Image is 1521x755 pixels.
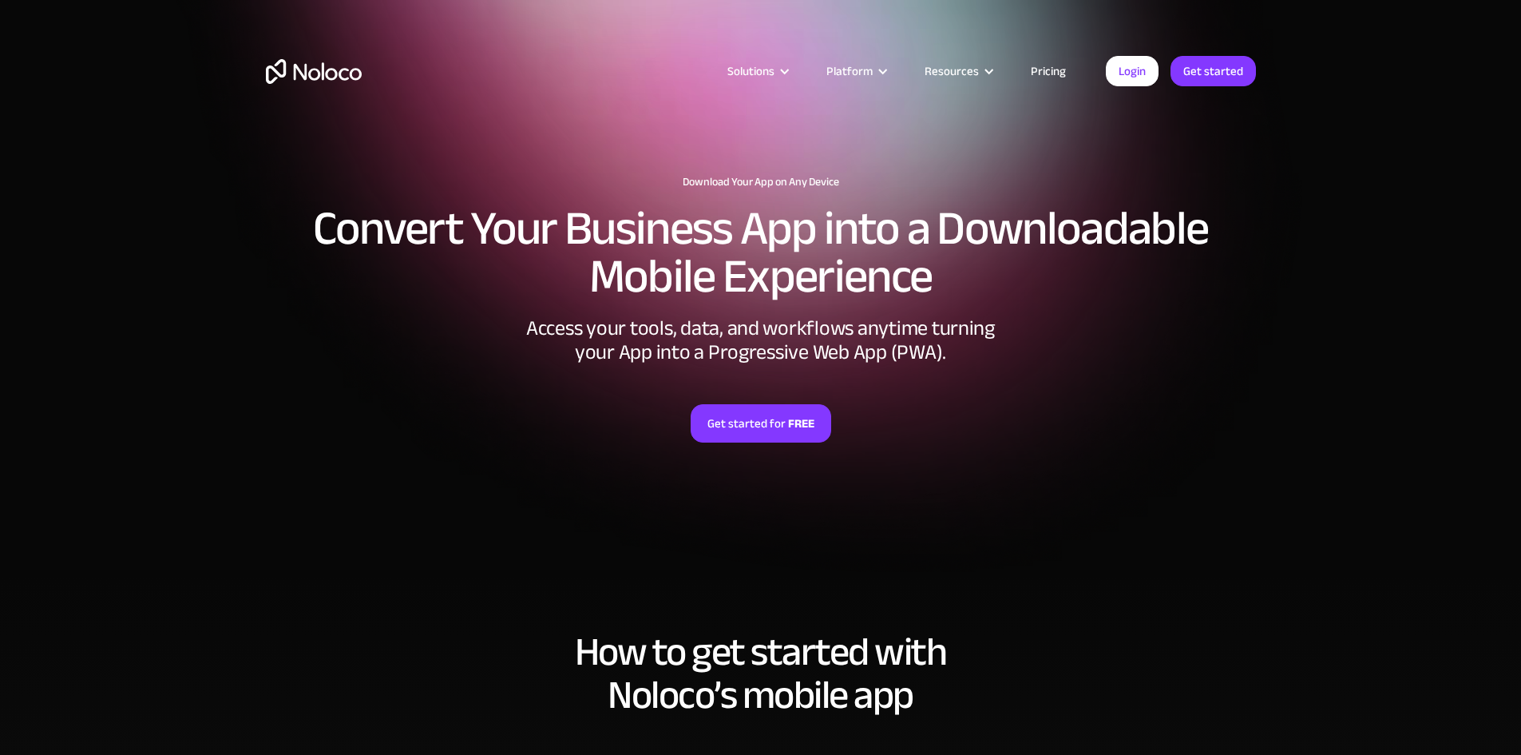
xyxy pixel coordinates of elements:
h1: Download Your App on Any Device [266,176,1256,189]
a: home [266,59,362,84]
div: Resources [925,61,979,81]
div: Platform [806,61,905,81]
a: Get started [1170,56,1256,86]
a: Pricing [1011,61,1086,81]
div: Resources [905,61,1011,81]
div: Access your tools, data, and workflows anytime turning your App into a Progressive Web App (PWA). [521,316,1000,364]
div: Solutions [727,61,774,81]
strong: FREE [788,413,814,434]
div: Platform [826,61,873,81]
a: Get started forFREE [691,404,831,443]
h2: Convert Your Business App into a Downloadable Mobile Experience [266,205,1256,300]
a: Login [1106,56,1159,86]
div: Solutions [707,61,806,81]
h2: How to get started with Noloco’s mobile app [266,630,1256,717]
